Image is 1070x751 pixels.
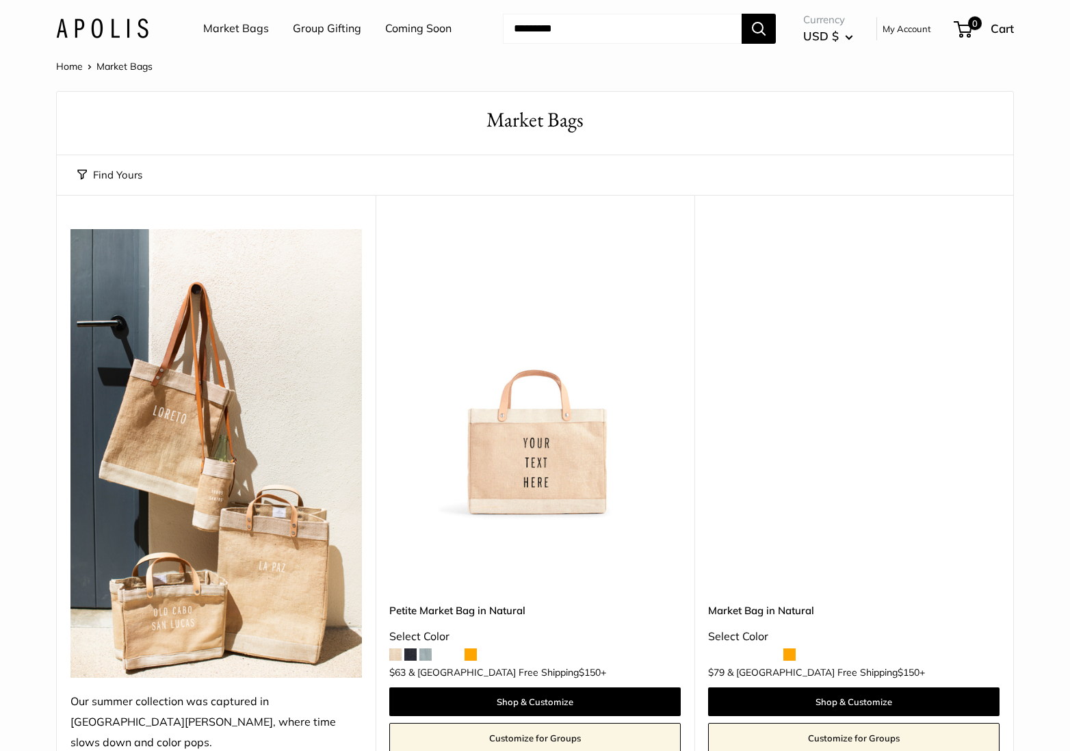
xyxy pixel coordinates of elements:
[70,229,362,678] img: Our summer collection was captured in Todos Santos, where time slows down and color pops.
[389,687,681,716] a: Shop & Customize
[991,21,1014,36] span: Cart
[203,18,269,39] a: Market Bags
[56,60,83,73] a: Home
[579,666,601,678] span: $150
[708,627,1000,647] div: Select Color
[389,603,681,618] a: Petite Market Bag in Natural
[708,687,1000,716] a: Shop & Customize
[96,60,153,73] span: Market Bags
[803,25,853,47] button: USD $
[727,668,925,677] span: & [GEOGRAPHIC_DATA] Free Shipping +
[389,229,681,521] img: Petite Market Bag in Natural
[389,627,681,647] div: Select Color
[56,18,148,38] img: Apolis
[708,666,725,678] span: $79
[968,16,982,30] span: 0
[898,666,919,678] span: $150
[803,29,839,43] span: USD $
[293,18,361,39] a: Group Gifting
[77,105,993,135] h1: Market Bags
[385,18,452,39] a: Coming Soon
[883,21,931,37] a: My Account
[56,57,153,75] nav: Breadcrumb
[389,666,406,678] span: $63
[803,10,853,29] span: Currency
[708,603,1000,618] a: Market Bag in Natural
[389,229,681,521] a: Petite Market Bag in Naturaldescription_Effortless style that elevates every moment
[742,14,776,44] button: Search
[77,166,142,185] button: Find Yours
[955,18,1014,40] a: 0 Cart
[503,14,742,44] input: Search...
[708,229,1000,521] a: Market Bag in NaturalMarket Bag in Natural
[408,668,606,677] span: & [GEOGRAPHIC_DATA] Free Shipping +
